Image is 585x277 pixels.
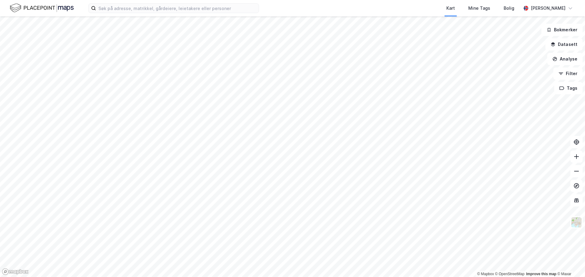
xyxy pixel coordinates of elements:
[495,272,525,276] a: OpenStreetMap
[545,38,583,50] button: Datasett
[468,5,490,12] div: Mine Tags
[531,5,565,12] div: [PERSON_NAME]
[553,68,583,80] button: Filter
[547,53,583,65] button: Analyse
[10,3,74,13] img: logo.f888ab2527a4732fd821a326f86c7f29.svg
[96,4,259,13] input: Søk på adresse, matrikkel, gårdeiere, leietakere eller personer
[571,216,582,228] img: Z
[541,24,583,36] button: Bokmerker
[555,248,585,277] iframe: Chat Widget
[554,82,583,94] button: Tags
[526,272,556,276] a: Improve this map
[504,5,514,12] div: Bolig
[2,268,29,275] a: Mapbox homepage
[446,5,455,12] div: Kart
[477,272,494,276] a: Mapbox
